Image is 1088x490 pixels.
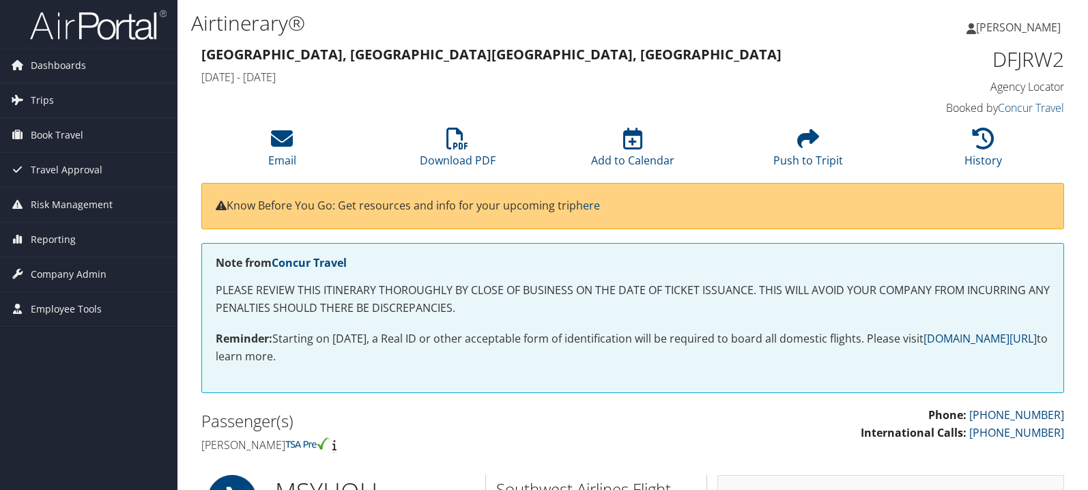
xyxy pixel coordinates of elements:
[31,83,54,117] span: Trips
[216,330,1050,365] p: Starting on [DATE], a Real ID or other acceptable form of identification will be required to boar...
[31,118,83,152] span: Book Travel
[998,100,1064,115] a: Concur Travel
[31,188,113,222] span: Risk Management
[201,437,622,452] h4: [PERSON_NAME]
[31,153,102,187] span: Travel Approval
[201,45,782,63] strong: [GEOGRAPHIC_DATA], [GEOGRAPHIC_DATA] [GEOGRAPHIC_DATA], [GEOGRAPHIC_DATA]
[969,425,1064,440] a: [PHONE_NUMBER]
[216,255,347,270] strong: Note from
[924,331,1037,346] a: [DOMAIN_NAME][URL]
[576,198,600,213] a: here
[967,7,1074,48] a: [PERSON_NAME]
[864,79,1065,94] h4: Agency Locator
[31,257,106,291] span: Company Admin
[272,255,347,270] a: Concur Travel
[285,437,330,450] img: tsa-precheck.png
[969,407,1064,422] a: [PHONE_NUMBER]
[268,135,296,168] a: Email
[31,222,76,257] span: Reporting
[864,45,1065,74] h1: DFJRW2
[216,282,1050,317] p: PLEASE REVIEW THIS ITINERARY THOROUGHLY BY CLOSE OF BUSINESS ON THE DATE OF TICKET ISSUANCE. THIS...
[191,9,780,38] h1: Airtinerary®
[861,425,967,440] strong: International Calls:
[964,135,1002,168] a: History
[30,9,167,41] img: airportal-logo.png
[420,135,496,168] a: Download PDF
[201,70,844,85] h4: [DATE] - [DATE]
[31,48,86,83] span: Dashboards
[31,292,102,326] span: Employee Tools
[976,20,1061,35] span: [PERSON_NAME]
[216,331,272,346] strong: Reminder:
[216,197,1050,215] p: Know Before You Go: Get resources and info for your upcoming trip
[928,407,967,422] strong: Phone:
[201,409,622,433] h2: Passenger(s)
[864,100,1065,115] h4: Booked by
[773,135,843,168] a: Push to Tripit
[591,135,674,168] a: Add to Calendar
